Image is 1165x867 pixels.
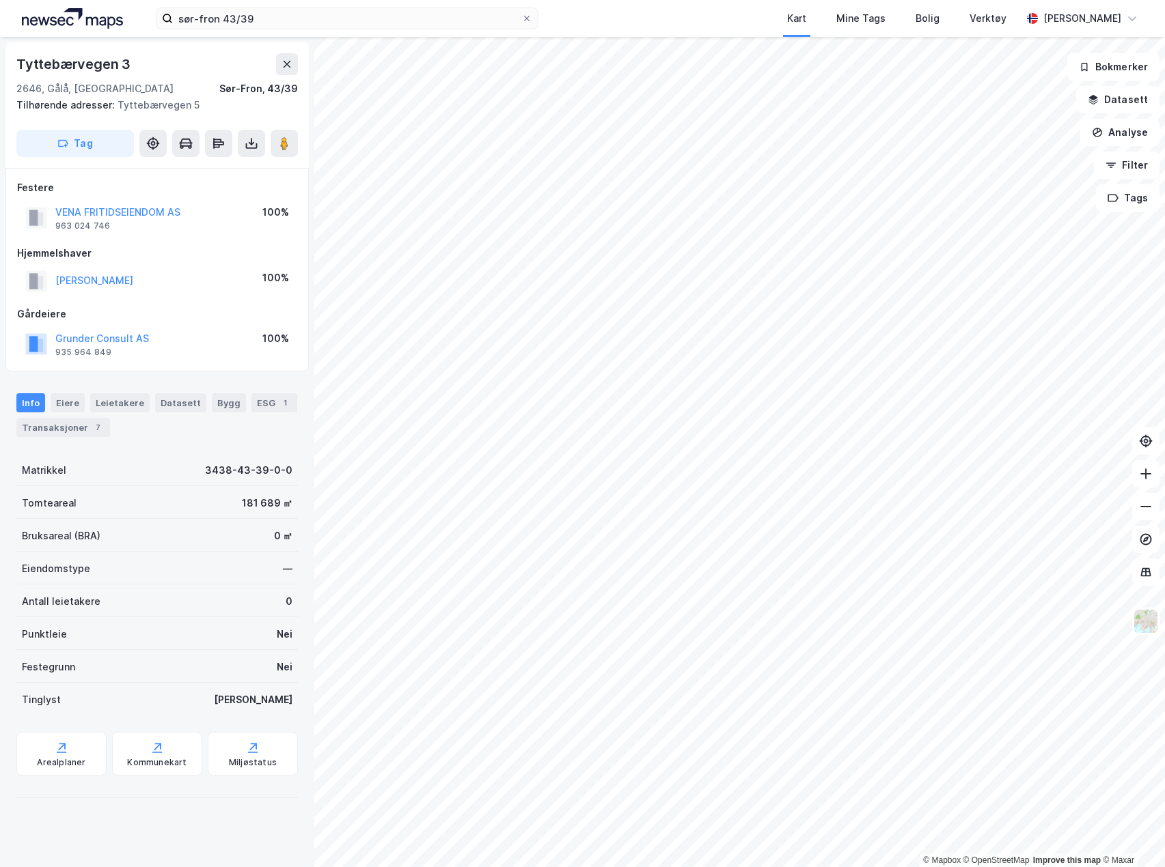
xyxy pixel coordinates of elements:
div: 1 [278,396,292,410]
div: 100% [262,330,289,347]
div: Festere [17,180,297,196]
div: [PERSON_NAME] [214,692,292,708]
a: OpenStreetMap [963,855,1030,865]
div: Datasett [155,393,206,412]
div: Mine Tags [836,10,886,27]
div: Eiendomstype [22,560,90,577]
div: Tomteareal [22,495,77,511]
div: 7 [91,421,105,434]
div: 181 689 ㎡ [242,495,292,511]
div: Kart [787,10,806,27]
div: Miljøstatus [229,757,277,768]
button: Tags [1096,184,1160,212]
a: Mapbox [923,855,961,865]
button: Analyse [1080,119,1160,146]
div: [PERSON_NAME] [1043,10,1121,27]
div: Punktleie [22,626,67,642]
div: 100% [262,204,289,221]
div: 2646, Gålå, [GEOGRAPHIC_DATA] [16,81,174,97]
div: Antall leietakere [22,593,100,610]
img: Z [1133,608,1159,634]
div: — [283,560,292,577]
img: logo.a4113a55bc3d86da70a041830d287a7e.svg [22,8,123,29]
div: Info [16,393,45,412]
div: Tyttebærvegen 3 [16,53,133,75]
div: 0 ㎡ [274,528,292,544]
div: Hjemmelshaver [17,245,297,261]
div: Nei [277,626,292,642]
a: Improve this map [1033,855,1101,865]
div: Bruksareal (BRA) [22,528,100,544]
div: Bygg [212,393,246,412]
div: Leietakere [90,393,150,412]
iframe: Chat Widget [1097,801,1165,867]
button: Datasett [1076,86,1160,113]
div: Nei [277,659,292,675]
div: 3438-43-39-0-0 [205,462,292,479]
div: Arealplaner [37,757,85,768]
span: Tilhørende adresser: [16,99,118,111]
div: Matrikkel [22,462,66,479]
div: 935 964 849 [55,347,111,358]
div: 963 024 746 [55,221,110,231]
div: Tinglyst [22,692,61,708]
div: Eiere [51,393,85,412]
div: Kontrollprogram for chat [1097,801,1165,867]
button: Bokmerker [1067,53,1160,81]
div: Sør-Fron, 43/39 [219,81,298,97]
div: Gårdeiere [17,306,297,322]
input: Søk på adresse, matrikkel, gårdeiere, leietakere eller personer [173,8,521,29]
div: 0 [286,593,292,610]
div: Verktøy [970,10,1006,27]
div: Festegrunn [22,659,75,675]
button: Filter [1094,152,1160,179]
div: ESG [251,393,297,412]
div: Tyttebærvegen 5 [16,97,287,113]
div: Transaksjoner [16,418,110,437]
div: Kommunekart [127,757,187,768]
button: Tag [16,130,134,157]
div: 100% [262,270,289,286]
div: Bolig [916,10,940,27]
